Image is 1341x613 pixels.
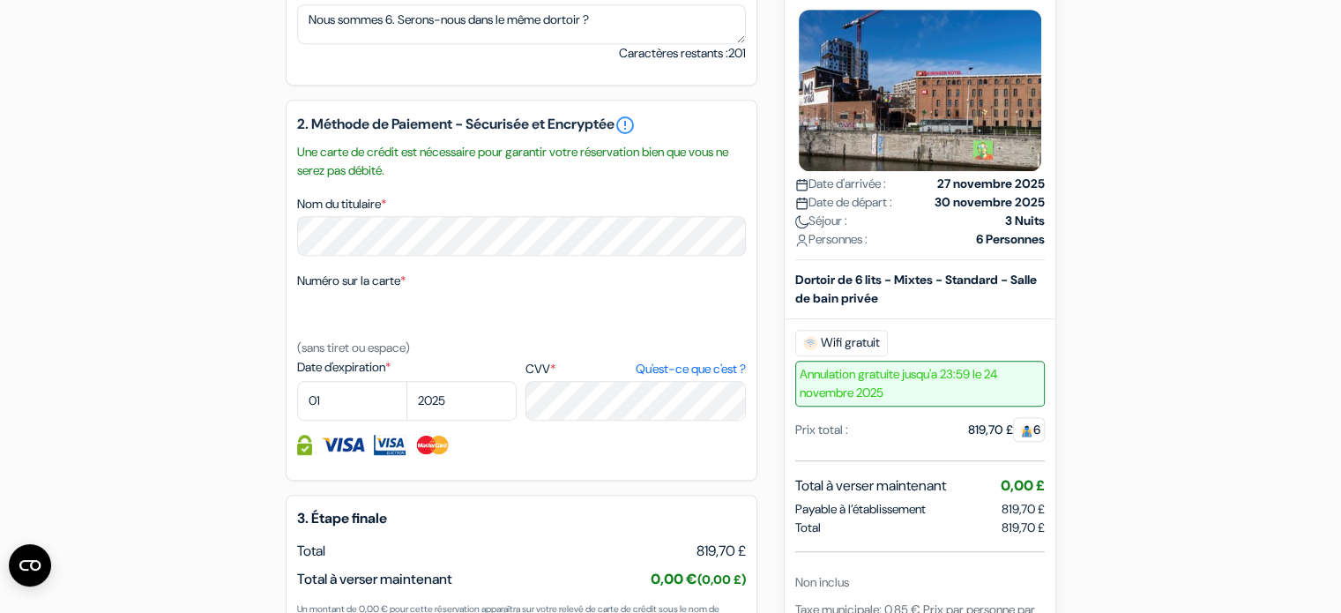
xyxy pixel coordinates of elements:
[297,143,746,180] small: Une carte de crédit est nécessaire pour garantir votre réservation bien que vous ne serez pas déb...
[9,544,51,587] button: Ouvrir le widget CMP
[795,475,946,497] span: Total à verser maintenant
[414,435,451,455] img: Master Card
[976,230,1045,249] strong: 6 Personnes
[297,195,386,213] label: Nom du titulaire
[619,44,746,63] small: Caractères restants :
[795,234,808,247] img: user_icon.svg
[795,519,821,537] span: Total
[803,336,817,350] img: free_wifi.svg
[297,272,406,290] label: Numéro sur la carte
[937,175,1045,193] strong: 27 novembre 2025
[795,215,808,228] img: moon.svg
[321,435,365,455] img: Visa
[1005,212,1045,230] strong: 3 Nuits
[728,45,746,61] span: 201
[795,330,888,356] span: Wifi gratuit
[651,570,746,588] span: 0,00 €
[697,541,746,562] span: 819,70 £
[795,175,886,193] span: Date d'arrivée :
[1002,519,1045,537] span: 819,70 £
[297,340,410,355] small: (sans tiret ou espace)
[615,115,636,136] a: error_outline
[525,360,745,378] label: CVV
[935,193,1045,212] strong: 30 novembre 2025
[297,358,517,377] label: Date d'expiration
[1020,424,1033,437] img: guest.svg
[795,197,808,210] img: calendar.svg
[795,212,847,230] span: Séjour :
[374,435,406,455] img: Visa Electron
[697,572,746,587] small: (0,00 £)
[795,178,808,191] img: calendar.svg
[297,115,746,136] h5: 2. Méthode de Paiement - Sécurisée et Encryptée
[297,570,452,588] span: Total à verser maintenant
[795,421,848,439] div: Prix total :
[297,510,746,527] h5: 3. Étape finale
[795,573,1045,592] div: Non inclus
[1002,501,1045,517] span: 819,70 £
[1001,476,1045,495] span: 0,00 £
[795,272,1037,306] b: Dortoir de 6 lits - Mixtes - Standard - Salle de bain privée
[795,230,868,249] span: Personnes :
[297,435,312,455] img: Information de carte de crédit entièrement encryptée et sécurisée
[795,193,892,212] span: Date de départ :
[795,500,926,519] span: Payable à l’établissement
[795,361,1045,407] span: Annulation gratuite jusqu'a 23:59 le 24 novembre 2025
[968,421,1045,439] div: 819,70 £
[1013,417,1045,442] span: 6
[635,360,745,378] a: Qu'est-ce que c'est ?
[297,542,325,560] span: Total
